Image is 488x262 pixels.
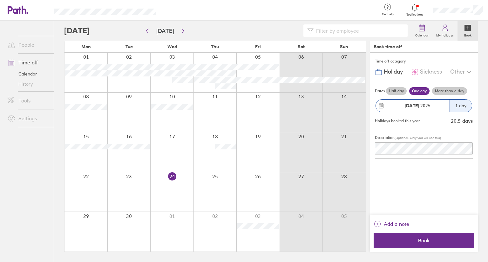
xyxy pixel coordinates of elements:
[405,103,419,108] strong: [DATE]
[404,13,425,16] span: Notifications
[377,12,398,16] span: Get help
[340,44,348,49] span: Sun
[298,44,305,49] span: Sat
[3,38,54,51] a: People
[211,44,219,49] span: Thu
[375,89,385,93] span: Dates
[167,44,177,49] span: Wed
[395,136,441,140] span: (Optional. Only you will see this)
[374,233,474,248] button: Book
[3,112,54,125] a: Settings
[460,32,475,37] label: Book
[375,56,473,66] div: Time off category
[451,118,473,124] div: 20.5 days
[3,56,54,69] a: Time off
[314,25,404,37] input: Filter by employee
[81,44,91,49] span: Mon
[375,119,420,123] div: Holidays booked this year
[384,219,409,229] span: Add a note
[411,32,432,37] label: Calendar
[125,44,133,49] span: Tue
[432,21,457,41] a: My holidays
[450,100,472,112] div: 1 day
[432,87,467,95] label: More than a day
[420,69,442,75] span: Sickness
[405,103,430,108] span: 2025
[457,21,478,41] a: Book
[3,94,54,107] a: Tools
[151,26,179,36] button: [DATE]
[374,219,409,229] button: Add a note
[3,79,54,89] a: History
[374,44,402,49] div: Book time off
[409,87,430,95] label: One day
[255,44,261,49] span: Fri
[450,66,473,78] div: Other
[411,21,432,41] a: Calendar
[375,135,395,140] span: Description
[378,238,470,243] span: Book
[432,32,457,37] label: My holidays
[404,3,425,16] a: Notifications
[3,69,54,79] a: Calendar
[375,96,473,115] button: [DATE] 20251 day
[384,69,403,75] span: Holiday
[386,87,407,95] label: Half day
